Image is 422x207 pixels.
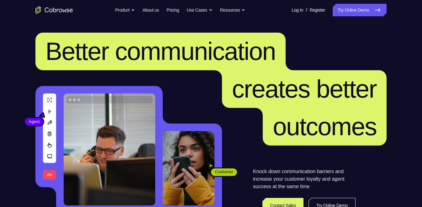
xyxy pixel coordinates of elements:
a: Register [310,4,325,16]
p: Knock down communication barriers and increase your customer loyalty and agent success at the sam... [253,168,356,190]
a: Log In [292,4,303,16]
span: / [306,6,307,14]
a: Try Online Demo [333,4,387,16]
img: A customer support agent talking on the phone [64,93,155,205]
a: Go to the home page [35,6,73,14]
button: Product [115,4,135,16]
span: creates better [232,75,377,103]
img: A customer holding their phone [163,131,214,205]
a: About us [142,4,159,16]
span: Better communication [45,37,276,65]
span: outcomes [273,113,377,141]
a: Pricing [166,4,179,16]
button: Resources [220,4,245,16]
button: Use Cases [187,4,212,16]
